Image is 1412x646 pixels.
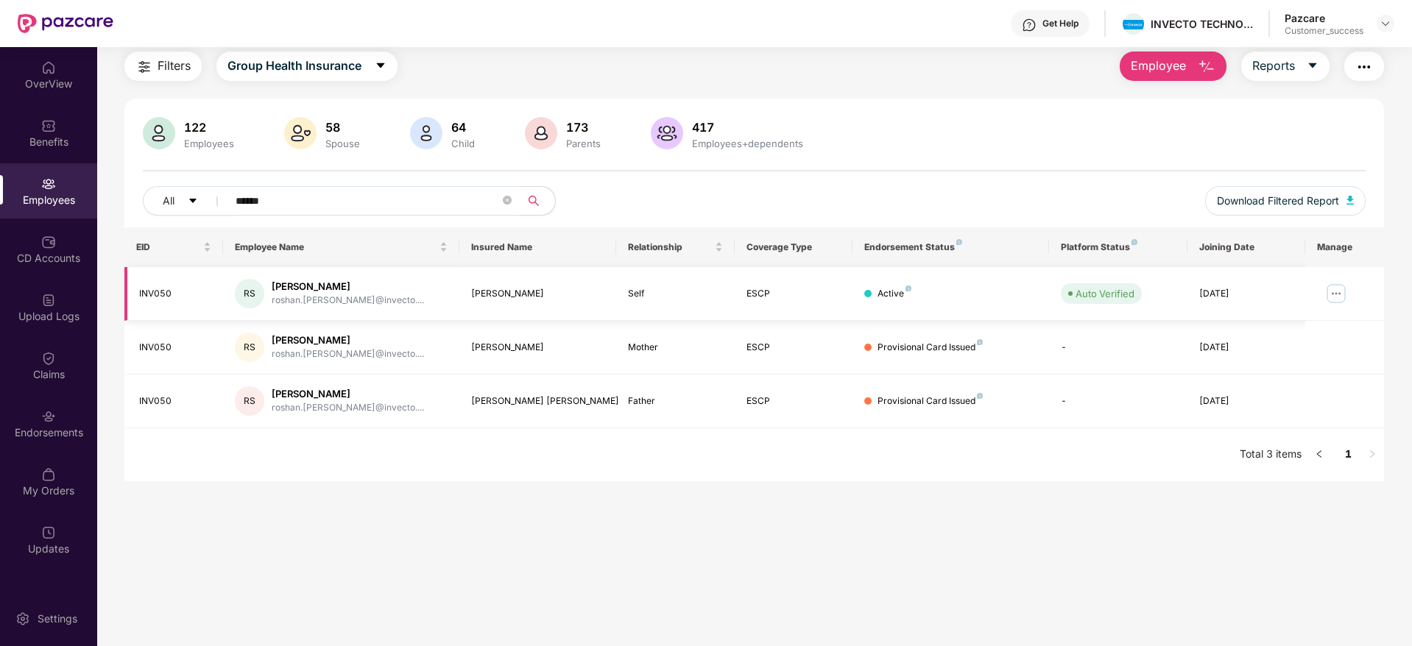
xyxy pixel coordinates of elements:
[906,285,911,291] img: svg+xml;base64,PHN2ZyB4bWxucz0iaHR0cDovL3d3dy53My5vcmcvMjAwMC9zdmciIHdpZHRoPSI4IiBoZWlnaHQ9IjgiIH...
[519,186,556,216] button: search
[471,287,605,301] div: [PERSON_NAME]
[689,120,806,135] div: 417
[628,287,722,301] div: Self
[158,57,191,75] span: Filters
[139,341,211,355] div: INV050
[1123,20,1144,30] img: invecto.png
[136,241,200,253] span: EID
[1241,52,1330,81] button: Reportscaret-down
[135,58,153,76] img: svg+xml;base64,PHN2ZyB4bWxucz0iaHR0cDovL3d3dy53My5vcmcvMjAwMC9zdmciIHdpZHRoPSIyNCIgaGVpZ2h0PSIyNC...
[1120,52,1226,81] button: Employee
[1315,450,1324,458] span: left
[746,341,841,355] div: ESCP
[1132,239,1137,245] img: svg+xml;base64,PHN2ZyB4bWxucz0iaHR0cDovL3d3dy53My5vcmcvMjAwMC9zdmciIHdpZHRoPSI4IiBoZWlnaHQ9IjgiIH...
[41,60,56,75] img: svg+xml;base64,PHN2ZyBpZD0iSG9tZSIgeG1sbnM9Imh0dHA6Ly93d3cudzMub3JnLzIwMDAvc3ZnIiB3aWR0aD0iMjAiIG...
[143,186,233,216] button: Allcaret-down
[235,279,264,308] div: RS
[139,394,211,408] div: INV050
[1061,241,1175,253] div: Platform Status
[689,138,806,149] div: Employees+dependents
[1355,58,1373,76] img: svg+xml;base64,PHN2ZyB4bWxucz0iaHR0cDovL3d3dy53My5vcmcvMjAwMC9zdmciIHdpZHRoPSIyNCIgaGVpZ2h0PSIyNC...
[1360,443,1384,466] li: Next Page
[628,241,711,253] span: Relationship
[272,387,424,401] div: [PERSON_NAME]
[41,118,56,133] img: svg+xml;base64,PHN2ZyBpZD0iQmVuZWZpdHMiIHhtbG5zPSJodHRwOi8vd3d3LnczLm9yZy8yMDAwL3N2ZyIgd2lkdGg9Ij...
[322,138,363,149] div: Spouse
[563,138,604,149] div: Parents
[1151,17,1254,31] div: INVECTO TECHNOLOGIES PRIVATE LIMITED
[1285,11,1363,25] div: Pazcare
[41,177,56,191] img: svg+xml;base64,PHN2ZyBpZD0iRW1wbG95ZWVzIiB4bWxucz0iaHR0cDovL3d3dy53My5vcmcvMjAwMC9zdmciIHdpZHRoPS...
[1049,321,1187,375] td: -
[272,294,424,308] div: roshan.[PERSON_NAME]@invecto....
[1205,186,1366,216] button: Download Filtered Report
[519,195,548,207] span: search
[1199,341,1293,355] div: [DATE]
[223,227,459,267] th: Employee Name
[1368,450,1377,458] span: right
[977,393,983,399] img: svg+xml;base64,PHN2ZyB4bWxucz0iaHR0cDovL3d3dy53My5vcmcvMjAwMC9zdmciIHdpZHRoPSI4IiBoZWlnaHQ9IjgiIH...
[1199,287,1293,301] div: [DATE]
[284,117,317,149] img: svg+xml;base64,PHN2ZyB4bWxucz0iaHR0cDovL3d3dy53My5vcmcvMjAwMC9zdmciIHhtbG5zOnhsaW5rPSJodHRwOi8vd3...
[616,227,734,267] th: Relationship
[272,347,424,361] div: roshan.[PERSON_NAME]@invecto....
[878,341,983,355] div: Provisional Card Issued
[471,341,605,355] div: [PERSON_NAME]
[188,196,198,207] span: caret-down
[235,241,437,253] span: Employee Name
[651,117,683,149] img: svg+xml;base64,PHN2ZyB4bWxucz0iaHR0cDovL3d3dy53My5vcmcvMjAwMC9zdmciIHhtbG5zOnhsaW5rPSJodHRwOi8vd3...
[181,120,237,135] div: 122
[628,394,722,408] div: Father
[235,386,264,416] div: RS
[628,341,722,355] div: Mother
[878,394,983,408] div: Provisional Card Issued
[1380,18,1391,29] img: svg+xml;base64,PHN2ZyBpZD0iRHJvcGRvd24tMzJ4MzIiIHhtbG5zPSJodHRwOi8vd3d3LnczLm9yZy8yMDAwL3N2ZyIgd2...
[864,241,1037,253] div: Endorsement Status
[1360,443,1384,466] button: right
[375,60,386,73] span: caret-down
[448,138,478,149] div: Child
[1217,193,1339,209] span: Download Filtered Report
[1305,227,1384,267] th: Manage
[735,227,853,267] th: Coverage Type
[459,227,617,267] th: Insured Name
[1198,58,1215,76] img: svg+xml;base64,PHN2ZyB4bWxucz0iaHR0cDovL3d3dy53My5vcmcvMjAwMC9zdmciIHhtbG5zOnhsaW5rPSJodHRwOi8vd3...
[41,409,56,424] img: svg+xml;base64,PHN2ZyBpZD0iRW5kb3JzZW1lbnRzIiB4bWxucz0iaHR0cDovL3d3dy53My5vcmcvMjAwMC9zdmciIHdpZH...
[503,196,512,205] span: close-circle
[471,394,605,408] div: [PERSON_NAME] [PERSON_NAME]
[235,333,264,362] div: RS
[977,339,983,345] img: svg+xml;base64,PHN2ZyB4bWxucz0iaHR0cDovL3d3dy53My5vcmcvMjAwMC9zdmciIHdpZHRoPSI4IiBoZWlnaHQ9IjgiIH...
[227,57,361,75] span: Group Health Insurance
[41,525,56,540] img: svg+xml;base64,PHN2ZyBpZD0iVXBkYXRlZCIgeG1sbnM9Imh0dHA6Ly93d3cudzMub3JnLzIwMDAvc3ZnIiB3aWR0aD0iMj...
[1337,443,1360,465] a: 1
[18,14,113,33] img: New Pazcare Logo
[1307,443,1331,466] button: left
[163,193,174,209] span: All
[272,333,424,347] div: [PERSON_NAME]
[956,239,962,245] img: svg+xml;base64,PHN2ZyB4bWxucz0iaHR0cDovL3d3dy53My5vcmcvMjAwMC9zdmciIHdpZHRoPSI4IiBoZWlnaHQ9IjgiIH...
[1307,60,1319,73] span: caret-down
[1307,443,1331,466] li: Previous Page
[216,52,398,81] button: Group Health Insurancecaret-down
[41,467,56,482] img: svg+xml;base64,PHN2ZyBpZD0iTXlfT3JkZXJzIiBkYXRhLW5hbWU9Ik15IE9yZGVycyIgeG1sbnM9Imh0dHA6Ly93d3cudz...
[1022,18,1037,32] img: svg+xml;base64,PHN2ZyBpZD0iSGVscC0zMngzMiIgeG1sbnM9Imh0dHA6Ly93d3cudzMub3JnLzIwMDAvc3ZnIiB3aWR0aD...
[1042,18,1079,29] div: Get Help
[322,120,363,135] div: 58
[1049,375,1187,428] td: -
[1131,57,1186,75] span: Employee
[1252,57,1295,75] span: Reports
[410,117,442,149] img: svg+xml;base64,PHN2ZyB4bWxucz0iaHR0cDovL3d3dy53My5vcmcvMjAwMC9zdmciIHhtbG5zOnhsaW5rPSJodHRwOi8vd3...
[124,227,223,267] th: EID
[41,235,56,249] img: svg+xml;base64,PHN2ZyBpZD0iQ0RfQWNjb3VudHMiIGRhdGEtbmFtZT0iQ0QgQWNjb3VudHMiIHhtbG5zPSJodHRwOi8vd3...
[1324,282,1348,305] img: manageButton
[139,287,211,301] div: INV050
[33,611,82,626] div: Settings
[746,394,841,408] div: ESCP
[181,138,237,149] div: Employees
[525,117,557,149] img: svg+xml;base64,PHN2ZyB4bWxucz0iaHR0cDovL3d3dy53My5vcmcvMjAwMC9zdmciIHhtbG5zOnhsaW5rPSJodHRwOi8vd3...
[746,287,841,301] div: ESCP
[124,52,202,81] button: Filters
[143,117,175,149] img: svg+xml;base64,PHN2ZyB4bWxucz0iaHR0cDovL3d3dy53My5vcmcvMjAwMC9zdmciIHhtbG5zOnhsaW5rPSJodHRwOi8vd3...
[448,120,478,135] div: 64
[878,287,911,301] div: Active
